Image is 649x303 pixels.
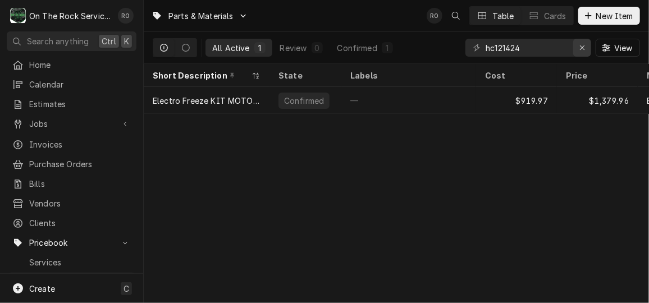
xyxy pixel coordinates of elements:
a: Services [7,253,136,272]
div: Price [566,70,627,81]
div: Cards [544,10,566,22]
div: All Active [212,42,250,54]
span: Vendors [29,198,131,209]
span: Clients [29,217,131,229]
span: K [124,35,129,47]
input: Keyword search [486,39,570,57]
a: Calendar [7,75,136,94]
div: — [341,87,476,114]
div: Labels [350,70,467,81]
div: Cost [485,70,546,81]
a: Purchase Orders [7,155,136,173]
span: Create [29,284,55,293]
span: Bills [29,178,131,190]
div: On The Rock Services [29,10,112,22]
a: Go to Pricebook [7,233,136,252]
div: $919.97 [476,87,557,114]
button: Open search [447,7,465,25]
span: Pricebook [29,237,114,249]
span: Invoices [29,139,131,150]
a: Go to Parts & Materials [147,7,253,25]
button: Erase input [573,39,591,57]
div: RO [427,8,442,24]
span: Purchase Orders [29,158,131,170]
div: 0 [314,42,321,54]
div: Short Description [153,70,249,81]
span: Parts & Materials [168,10,234,22]
div: RO [118,8,134,24]
button: View [596,39,640,57]
span: Jobs [29,118,114,130]
div: O [10,8,26,24]
div: $1,379.96 [557,87,638,114]
div: Review [280,42,307,54]
a: Home [7,56,136,74]
a: Clients [7,214,136,232]
div: Confirmed [283,95,325,107]
button: Search anythingCtrlK [7,31,136,51]
button: New Item [578,7,640,25]
div: Rich Ortega's Avatar [118,8,134,24]
a: Invoices [7,135,136,154]
a: Estimates [7,95,136,113]
span: Search anything [27,35,89,47]
span: Services [29,256,131,268]
div: 1 [257,42,263,54]
div: Rich Ortega's Avatar [427,8,442,24]
span: View [612,42,635,54]
span: Calendar [29,79,131,90]
a: Parts & Materials [7,273,136,291]
div: Electro Freeze KIT MOTOR W/START COMPONENTS [153,95,260,107]
div: Confirmed [337,42,377,54]
div: Table [492,10,514,22]
a: Bills [7,175,136,193]
span: Estimates [29,98,131,110]
div: 1 [384,42,391,54]
a: Go to Jobs [7,114,136,133]
div: State [278,70,330,81]
span: C [124,283,129,295]
span: New Item [594,10,636,22]
span: Home [29,59,131,71]
span: Ctrl [102,35,116,47]
div: On The Rock Services's Avatar [10,8,26,24]
a: Vendors [7,194,136,213]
